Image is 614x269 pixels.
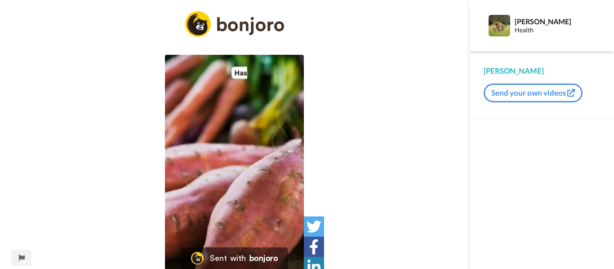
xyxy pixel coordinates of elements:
div: Health [515,26,599,34]
img: logo_full.png [185,11,284,37]
img: Profile Image [489,15,510,36]
img: Bonjoro Logo [191,252,204,265]
a: Bonjoro LogoSent withbonjoro [181,247,288,269]
div: Sent with [210,254,246,262]
button: Send your own videos [484,84,583,102]
div: [PERSON_NAME] [484,66,600,76]
div: bonjoro [249,254,278,262]
div: [PERSON_NAME] [515,17,599,26]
